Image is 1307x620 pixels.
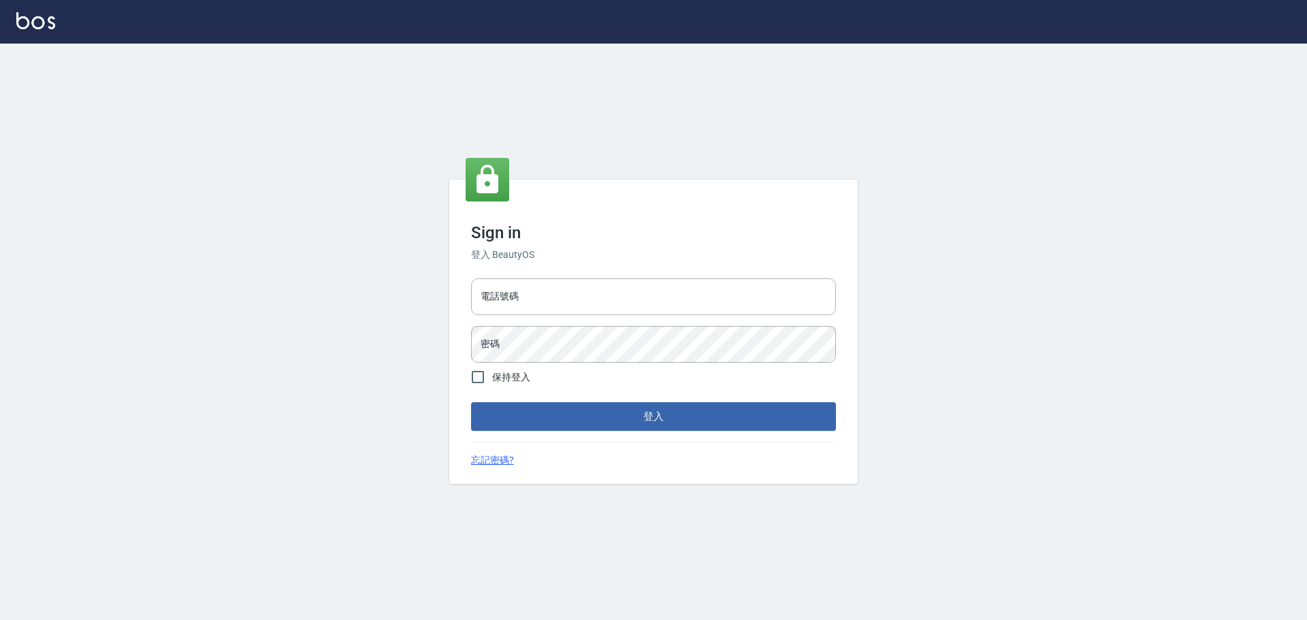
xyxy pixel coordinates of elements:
span: 保持登入 [492,370,530,385]
h6: 登入 BeautyOS [471,248,836,262]
h3: Sign in [471,223,836,242]
button: 登入 [471,402,836,431]
a: 忘記密碼? [471,453,514,468]
img: Logo [16,12,55,29]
